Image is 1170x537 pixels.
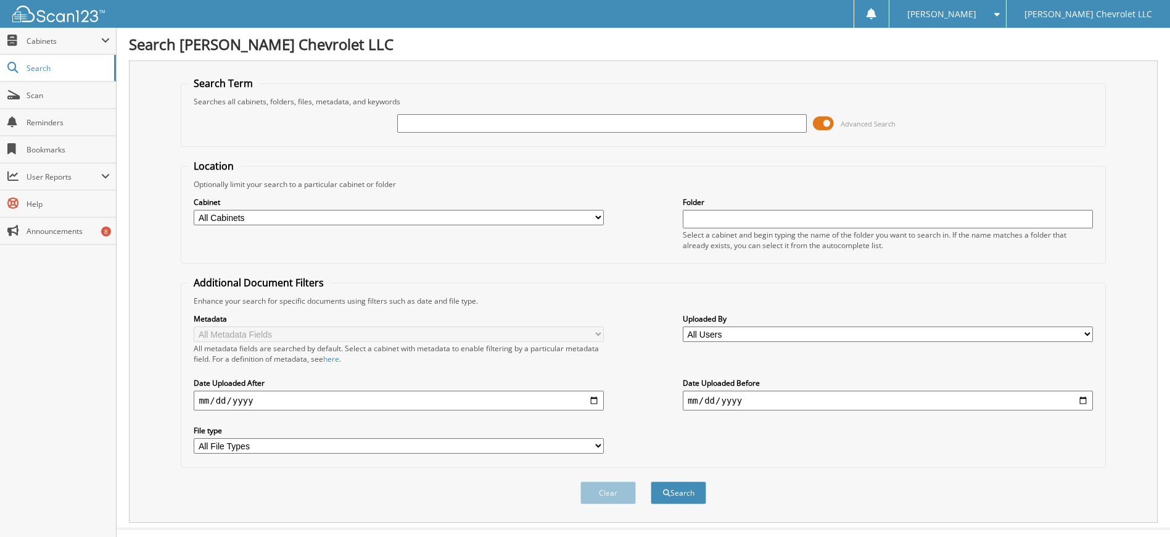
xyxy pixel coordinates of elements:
label: Date Uploaded Before [683,378,1093,388]
label: Uploaded By [683,314,1093,324]
legend: Search Term [187,77,259,90]
label: Metadata [194,314,604,324]
span: [PERSON_NAME] Chevrolet LLC [1024,10,1152,18]
h1: Search [PERSON_NAME] Chevrolet LLC [129,34,1158,54]
input: end [683,391,1093,410]
span: User Reports [27,172,101,182]
span: Announcements [27,226,110,236]
div: Enhance your search for specific documents using filters such as date and file type. [187,296,1098,306]
legend: Additional Document Filters [187,276,330,289]
span: Bookmarks [27,144,110,155]
button: Clear [580,481,636,504]
button: Search [651,481,706,504]
label: Date Uploaded After [194,378,604,388]
span: [PERSON_NAME] [907,10,976,18]
span: Cabinets [27,36,101,46]
span: Advanced Search [841,119,896,128]
input: start [194,391,604,410]
div: Select a cabinet and begin typing the name of the folder you want to search in. If the name match... [683,230,1093,251]
label: Cabinet [194,197,604,207]
legend: Location [187,159,240,173]
span: Help [27,199,110,209]
div: Optionally limit your search to a particular cabinet or folder [187,179,1098,189]
img: scan123-logo-white.svg [12,6,105,22]
a: here [323,354,339,364]
div: Searches all cabinets, folders, files, metadata, and keywords [187,96,1098,107]
label: Folder [683,197,1093,207]
label: File type [194,425,604,436]
span: Search [27,63,108,73]
span: Reminders [27,117,110,128]
span: Scan [27,90,110,101]
div: All metadata fields are searched by default. Select a cabinet with metadata to enable filtering b... [194,343,604,364]
div: 8 [101,227,111,236]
